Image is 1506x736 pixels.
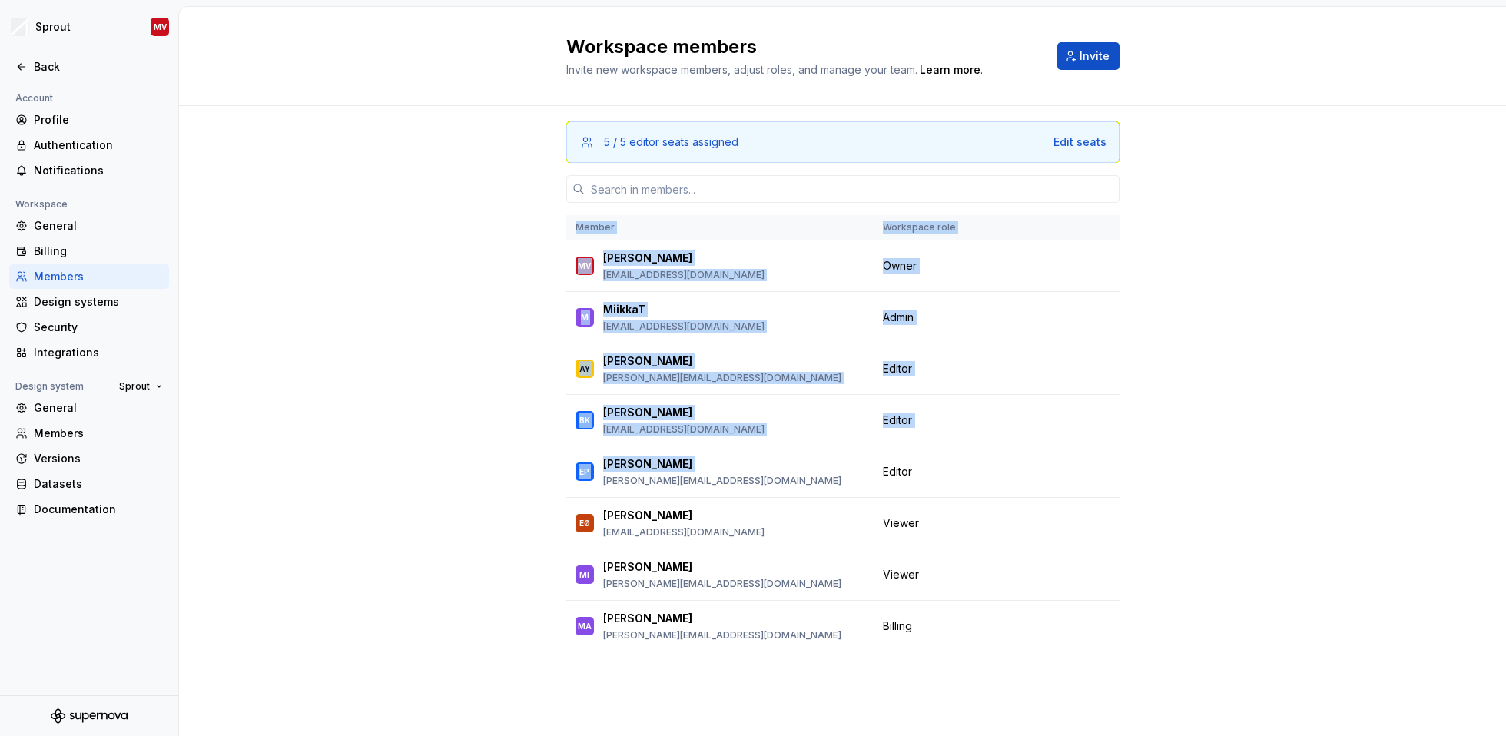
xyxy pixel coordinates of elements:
p: [PERSON_NAME][EMAIL_ADDRESS][DOMAIN_NAME] [603,372,841,384]
a: Authentication [9,133,169,157]
div: General [34,218,163,234]
div: MV [578,258,591,274]
span: Admin [883,310,914,325]
p: [EMAIL_ADDRESS][DOMAIN_NAME] [603,320,765,333]
a: Datasets [9,472,169,496]
button: Change role [1000,564,1083,585]
div: Integrations [34,345,163,360]
span: Viewer [883,516,919,531]
a: Versions [9,446,169,471]
span: Editor [883,464,912,479]
p: [PERSON_NAME] [603,250,692,266]
div: Documentation [34,502,163,517]
a: Learn more [920,62,980,78]
p: [PERSON_NAME] [603,611,692,626]
span: Change role [1007,466,1063,478]
button: Edit seats [1053,134,1106,150]
a: Profile [9,108,169,132]
button: Change role [1000,307,1083,328]
button: Invite [1057,42,1120,70]
div: Members [34,269,163,284]
div: Design system [9,377,90,396]
div: Billing [34,244,163,259]
button: Change role [1000,615,1083,637]
p: [EMAIL_ADDRESS][DOMAIN_NAME] [603,423,765,436]
span: Change role [1007,517,1063,529]
a: Security [9,315,169,340]
span: Editor [883,413,912,428]
span: Change role [1007,363,1063,375]
th: Workspace role [874,215,991,240]
h2: Workspace members [566,35,1039,59]
span: . [917,65,983,76]
p: [PERSON_NAME] [603,353,692,369]
button: Change role [1000,409,1083,431]
a: Notifications [9,158,169,183]
p: [EMAIL_ADDRESS][DOMAIN_NAME] [603,269,765,281]
p: [PERSON_NAME][EMAIL_ADDRESS][DOMAIN_NAME] [603,578,841,590]
div: Design systems [34,294,163,310]
a: Back [9,55,169,79]
div: MI [579,567,589,582]
a: Members [9,264,169,289]
div: Back [34,59,163,75]
div: Members [34,426,163,441]
p: [PERSON_NAME][EMAIL_ADDRESS][DOMAIN_NAME] [603,629,841,642]
button: SproutMV [3,10,175,44]
div: EP [579,464,589,479]
span: Change role [1007,620,1063,632]
a: Design systems [9,290,169,314]
div: BK [579,413,590,428]
div: M [581,310,589,325]
span: Editor [883,361,912,376]
a: Integrations [9,340,169,365]
p: MiikkaT [603,302,645,317]
input: Search in members... [585,175,1120,203]
div: MA [578,618,592,634]
a: Billing [9,239,169,264]
span: Invite [1080,48,1110,64]
div: Security [34,320,163,335]
div: AY [579,361,590,376]
span: Viewer [883,567,919,582]
div: 5 / 5 editor seats assigned [604,134,738,150]
div: Authentication [34,138,163,153]
span: Billing [883,618,912,634]
p: [PERSON_NAME] [603,559,692,575]
button: Change role [1000,461,1083,482]
div: Datasets [34,476,163,492]
p: [PERSON_NAME] [603,456,692,472]
a: Members [9,421,169,446]
p: [PERSON_NAME] [603,508,692,523]
div: MV [154,21,167,33]
div: General [34,400,163,416]
p: [PERSON_NAME] [603,405,692,420]
p: [PERSON_NAME][EMAIL_ADDRESS][DOMAIN_NAME] [603,475,841,487]
span: Owner [883,258,917,274]
button: Change role [1000,358,1083,380]
span: Sprout [119,380,150,393]
img: b6c2a6ff-03c2-4811-897b-2ef07e5e0e51.png [11,18,29,36]
span: Change role [1007,569,1063,581]
a: General [9,396,169,420]
div: Account [9,89,59,108]
div: Notifications [34,163,163,178]
div: Profile [34,112,163,128]
button: Change role [1000,512,1083,534]
a: General [9,214,169,238]
th: Member [566,215,874,240]
p: [EMAIL_ADDRESS][DOMAIN_NAME] [603,526,765,539]
div: Workspace [9,195,74,214]
div: EØ [579,516,590,531]
div: Versions [34,451,163,466]
span: Change role [1007,311,1063,323]
a: Documentation [9,497,169,522]
span: Invite new workspace members, adjust roles, and manage your team. [566,63,917,76]
span: Change role [1007,414,1063,426]
div: Sprout [35,19,71,35]
svg: Supernova Logo [51,708,128,724]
